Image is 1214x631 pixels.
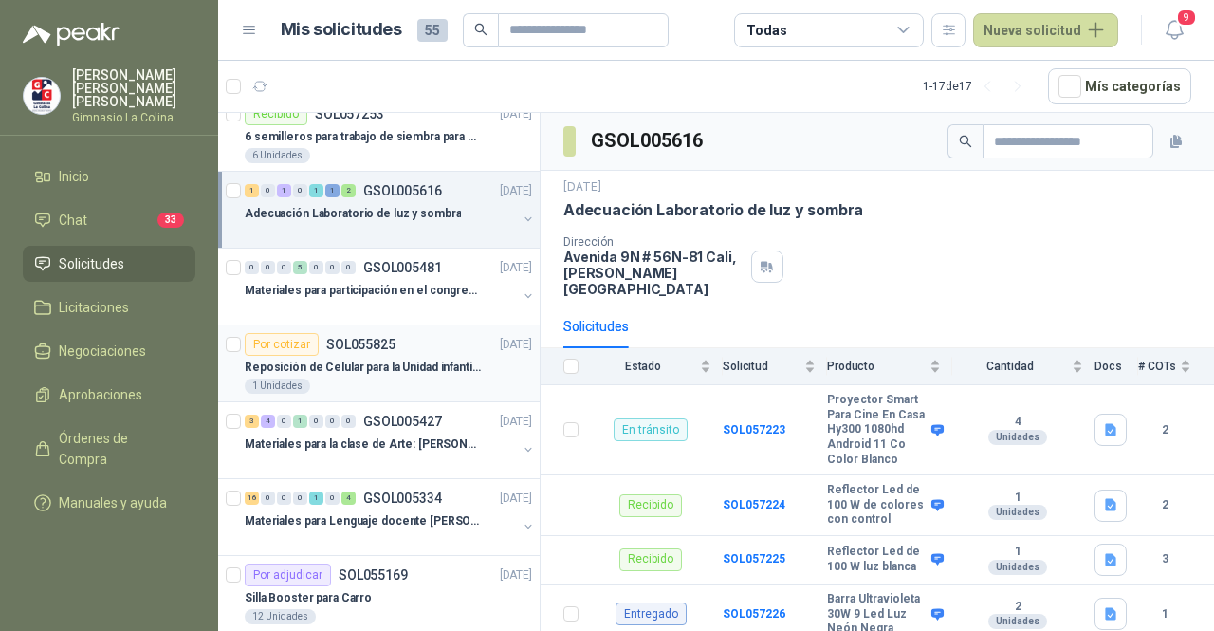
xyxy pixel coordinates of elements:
b: 2 [952,600,1083,615]
b: Reflector Led de 100 W luz blanca [827,545,927,574]
div: Recibido [619,548,682,571]
p: [DATE] [500,413,532,431]
div: Recibido [619,494,682,517]
div: 0 [309,261,323,274]
span: 33 [157,213,184,228]
a: SOL057225 [723,552,785,566]
div: 2 [341,184,356,197]
div: 0 [325,492,340,505]
div: 1 [277,184,291,197]
p: GSOL005481 [363,261,442,274]
div: Unidades [988,560,1047,575]
div: 0 [325,415,340,428]
p: [DATE] [500,259,532,277]
b: 2 [1138,421,1191,439]
a: 16 0 0 0 1 0 4 GSOL005334[DATE] Materiales para Lenguaje docente [PERSON_NAME] [245,487,536,547]
span: Cantidad [952,360,1068,373]
div: Entregado [616,603,687,625]
img: Logo peakr [23,23,120,46]
div: 1 [293,415,307,428]
a: SOL057223 [723,423,785,436]
div: 1 - 17 de 17 [923,71,1033,102]
b: 4 [952,415,1083,430]
div: 1 [245,184,259,197]
span: Órdenes de Compra [59,428,177,470]
div: 0 [261,261,275,274]
span: Licitaciones [59,297,129,318]
p: Silla Booster para Carro [245,589,372,607]
p: Materiales para participación en el congreso, UI [245,282,481,300]
p: GSOL005334 [363,492,442,505]
div: Por cotizar [245,333,319,356]
span: 9 [1176,9,1197,27]
span: 55 [417,19,448,42]
div: 0 [277,492,291,505]
a: SOL057224 [723,498,785,511]
p: GSOL005616 [363,184,442,197]
b: 1 [1138,605,1191,623]
div: 4 [261,415,275,428]
img: Company Logo [24,78,60,114]
p: Materiales para la clase de Arte: [PERSON_NAME] [245,436,481,454]
span: Inicio [59,166,89,187]
p: SOL055169 [339,568,408,582]
div: Unidades [988,505,1047,520]
a: Aprobaciones [23,377,195,413]
p: Avenida 9N # 56N-81 Cali , [PERSON_NAME][GEOGRAPHIC_DATA] [563,249,744,297]
p: Adecuación Laboratorio de luz y sombra [563,200,863,220]
div: 3 [245,415,259,428]
p: SOL057253 [315,107,384,121]
span: search [959,135,972,148]
th: Solicitud [723,348,827,385]
a: RecibidoSOL057253[DATE] 6 semilleros para trabajo de siembra para estudiantes en la granja6 Unidades [218,95,540,172]
div: 12 Unidades [245,609,316,624]
div: Todas [746,20,786,41]
span: Solicitudes [59,253,124,274]
span: Producto [827,360,926,373]
div: 1 [309,492,323,505]
button: Nueva solicitud [973,13,1118,47]
span: Manuales y ayuda [59,492,167,513]
div: 0 [293,184,307,197]
div: 0 [309,415,323,428]
div: 0 [293,492,307,505]
a: Órdenes de Compra [23,420,195,477]
b: 3 [1138,550,1191,568]
b: 1 [952,545,1083,560]
div: Unidades [988,430,1047,445]
th: Docs [1094,348,1138,385]
a: SOL057226 [723,607,785,621]
div: 0 [261,492,275,505]
button: 9 [1157,13,1191,47]
div: Solicitudes [563,316,629,337]
p: [PERSON_NAME] [PERSON_NAME] [PERSON_NAME] [72,68,195,108]
p: [DATE] [500,182,532,200]
h1: Mis solicitudes [281,16,402,44]
a: Negociaciones [23,333,195,369]
b: Proyector Smart Para Cine En Casa Hy300 1080hd Android 11 Co Color Blanco [827,393,927,467]
b: 2 [1138,496,1191,514]
p: Dirección [563,235,744,249]
div: En tránsito [614,418,688,441]
th: Producto [827,348,952,385]
a: Chat33 [23,202,195,238]
a: 3 4 0 1 0 0 0 GSOL005427[DATE] Materiales para la clase de Arte: [PERSON_NAME] [245,410,536,471]
a: Licitaciones [23,289,195,325]
h3: GSOL005616 [591,126,706,156]
div: 1 Unidades [245,379,310,394]
div: 1 [309,184,323,197]
div: 0 [341,415,356,428]
a: 1 0 1 0 1 1 2 GSOL005616[DATE] Adecuación Laboratorio de luz y sombra [245,179,536,240]
span: Estado [590,360,696,373]
p: SOL055825 [326,338,395,351]
div: Recibido [245,102,307,125]
b: 1 [952,491,1083,506]
span: Negociaciones [59,341,146,362]
button: Mís categorías [1048,68,1191,104]
th: Cantidad [952,348,1094,385]
div: 0 [245,261,259,274]
div: 16 [245,492,259,505]
th: # COTs [1138,348,1214,385]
